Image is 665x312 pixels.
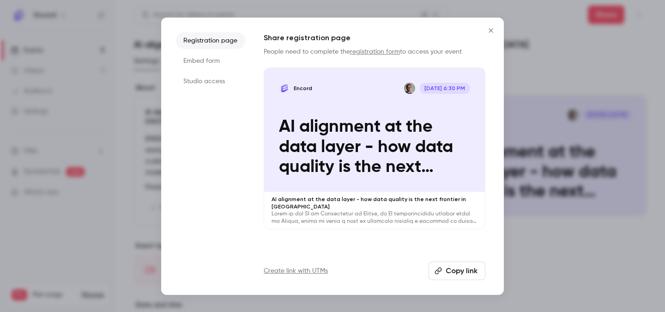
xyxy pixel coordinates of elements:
h1: Share registration page [264,32,485,43]
p: AI alignment at the data layer - how data quality is the next frontier in [GEOGRAPHIC_DATA] [272,196,478,210]
img: James Clough [404,83,415,94]
button: Copy link [429,262,485,280]
button: Close [482,21,500,40]
li: Registration page [176,32,245,49]
p: Lorem ip dol SI am Consectetur ad Elitse, do EI temporincididu utlabor etdol ma Aliqua, enima mi ... [272,210,478,225]
span: [DATE] 6:30 PM [420,83,470,94]
a: AI alignment at the data layer - how data quality is the next frontier in AIEncordJames Clough[DA... [264,67,485,230]
li: Embed form [176,53,245,69]
p: People need to complete the to access your event [264,47,485,56]
li: Studio access [176,73,245,90]
p: Encord [294,85,312,92]
a: registration form [350,49,400,55]
p: AI alignment at the data layer - how data quality is the next frontier in [GEOGRAPHIC_DATA] [279,117,470,177]
a: Create link with UTMs [264,266,328,275]
img: AI alignment at the data layer - how data quality is the next frontier in AI [279,83,290,94]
